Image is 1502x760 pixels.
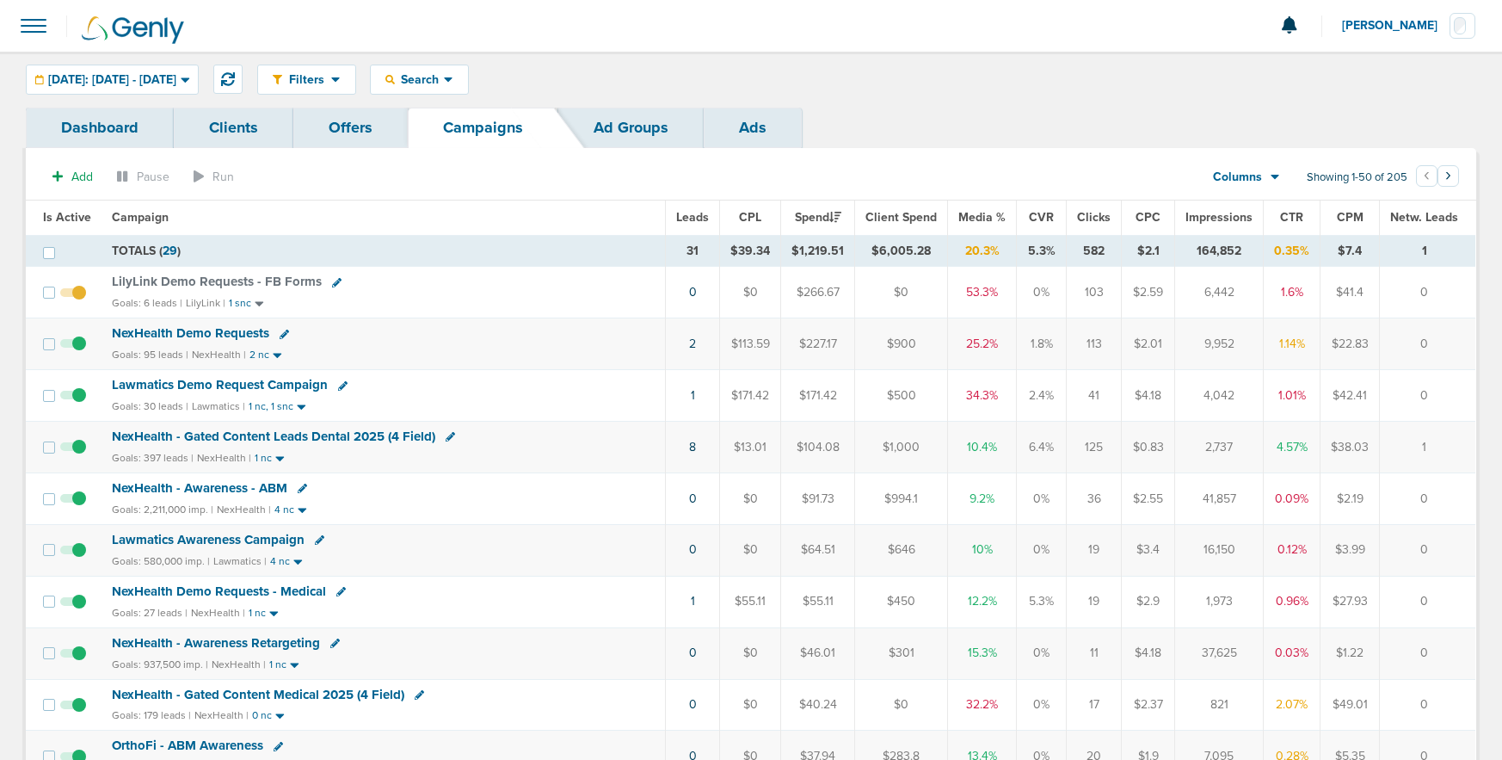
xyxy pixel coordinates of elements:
[112,607,188,620] small: Goals: 27 leads |
[229,297,251,310] small: 1 snc
[1320,370,1380,422] td: $42.41
[720,422,781,473] td: $13.01
[1017,370,1067,422] td: 2.4%
[1122,422,1175,473] td: $0.83
[689,542,697,557] a: 0
[781,422,855,473] td: $104.08
[1175,422,1264,473] td: 2,737
[1280,210,1303,225] span: CTR
[1264,524,1320,576] td: 0.12%
[43,164,102,189] button: Add
[255,452,272,465] small: 1 nc
[112,584,326,599] span: NexHealth Demo Requests - Medical
[1122,235,1175,267] td: $2.1
[948,473,1017,524] td: 9.2%
[186,297,225,309] small: LilyLink |
[1122,576,1175,627] td: $2.9
[1380,473,1476,524] td: 0
[212,658,266,670] small: NexHealth |
[1175,627,1264,679] td: 37,625
[855,627,948,679] td: $301
[720,267,781,318] td: $0
[1067,318,1122,370] td: 113
[252,709,272,722] small: 0 nc
[855,524,948,576] td: $646
[1175,473,1264,524] td: 41,857
[1264,318,1320,370] td: 1.14%
[958,210,1006,225] span: Media %
[213,555,267,567] small: Lawmatics |
[1067,473,1122,524] td: 36
[1077,210,1111,225] span: Clicks
[855,679,948,731] td: $0
[293,108,408,148] a: Offers
[1067,235,1122,267] td: 582
[43,210,91,225] span: Is Active
[1122,473,1175,524] td: $2.55
[948,679,1017,731] td: 32.2%
[1320,576,1380,627] td: $27.93
[689,285,697,300] a: 0
[1175,267,1264,318] td: 6,442
[82,16,184,44] img: Genly
[781,267,855,318] td: $266.67
[781,370,855,422] td: $171.42
[1175,318,1264,370] td: 9,952
[1017,576,1067,627] td: 5.3%
[689,697,697,712] a: 0
[1017,524,1067,576] td: 0%
[112,452,194,465] small: Goals: 397 leads |
[192,400,245,412] small: Lawmatics |
[781,627,855,679] td: $46.01
[1390,210,1458,225] span: Netw. Leads
[720,235,781,267] td: $39.34
[1380,422,1476,473] td: 1
[274,504,294,516] small: 4 nc
[1307,170,1407,185] span: Showing 1-50 of 205
[395,72,444,87] span: Search
[855,318,948,370] td: $900
[112,429,435,444] span: NexHealth - Gated Content Leads Dental 2025 (4 Field)
[1320,524,1380,576] td: $3.99
[1342,20,1450,32] span: [PERSON_NAME]
[1320,318,1380,370] td: $22.83
[270,555,290,568] small: 4 nc
[112,532,305,547] span: Lawmatics Awareness Campaign
[1320,235,1380,267] td: $7.4
[1175,576,1264,627] td: 1,973
[1264,422,1320,473] td: 4.57%
[1122,318,1175,370] td: $2.01
[408,108,558,148] a: Campaigns
[112,400,188,413] small: Goals: 30 leads |
[855,576,948,627] td: $450
[704,108,802,148] a: Ads
[781,235,855,267] td: $1,219.51
[720,627,781,679] td: $0
[720,576,781,627] td: $55.11
[689,491,697,506] a: 0
[720,318,781,370] td: $113.59
[948,370,1017,422] td: 34.3%
[1067,370,1122,422] td: 41
[194,709,249,721] small: NexHealth |
[1017,473,1067,524] td: 0%
[217,504,271,516] small: NexHealth |
[249,349,269,361] small: 2 nc
[865,210,937,225] span: Client Spend
[1136,210,1160,225] span: CPC
[112,480,287,496] span: NexHealth - Awareness - ABM
[269,658,286,671] small: 1 nc
[112,738,263,753] span: OrthoFi - ABM Awareness
[948,576,1017,627] td: 12.2%
[855,267,948,318] td: $0
[191,607,245,619] small: NexHealth |
[1067,627,1122,679] td: 11
[781,524,855,576] td: $64.51
[112,349,188,361] small: Goals: 95 leads |
[1380,627,1476,679] td: 0
[112,210,169,225] span: Campaign
[855,473,948,524] td: $994.1
[1017,422,1067,473] td: 6.4%
[1175,235,1264,267] td: 164,852
[112,297,182,310] small: Goals: 6 leads |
